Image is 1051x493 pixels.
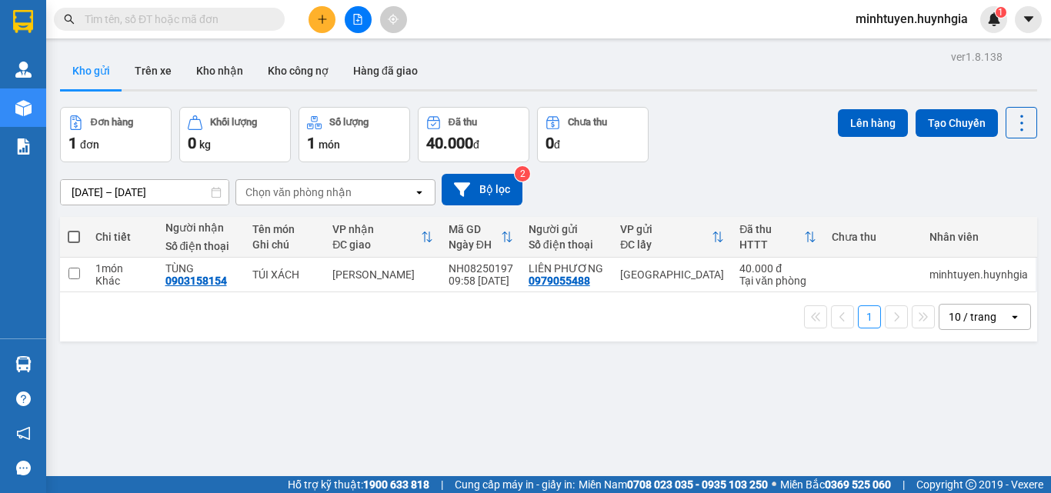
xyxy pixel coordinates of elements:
button: Đã thu40.000đ [418,107,529,162]
div: VP gửi [620,223,712,235]
div: 0903158154 [165,275,227,287]
div: minhtuyen.huynhgia [929,268,1028,281]
div: 09:58 [DATE] [449,275,513,287]
span: 0 [188,134,196,152]
button: Chưa thu0đ [537,107,649,162]
img: icon-new-feature [987,12,1001,26]
div: Chưa thu [832,231,914,243]
button: plus [309,6,335,33]
div: ĐC giao [332,238,421,251]
span: file-add [352,14,363,25]
div: 0979055488 [529,275,590,287]
span: minhtuyen.huynhgia [843,9,980,28]
sup: 2 [515,166,530,182]
strong: 1900 633 818 [363,478,429,491]
button: aim [380,6,407,33]
th: Toggle SortBy [612,217,732,258]
div: NH08250197 [449,262,513,275]
img: logo-vxr [13,10,33,33]
span: 0 [546,134,554,152]
img: warehouse-icon [15,62,32,78]
button: Số lượng1món [299,107,410,162]
button: Kho công nợ [255,52,341,89]
span: Miền Bắc [780,476,891,493]
div: [PERSON_NAME] [332,268,433,281]
div: 10 / trang [949,309,996,325]
div: TÚI XÁCH [252,268,317,281]
span: ⚪️ [772,481,776,488]
div: Ghi chú [252,238,317,251]
div: 1 món [95,262,150,275]
div: Người gửi [529,223,605,235]
strong: 0708 023 035 - 0935 103 250 [627,478,768,491]
div: ĐC lấy [620,238,712,251]
button: Kho gửi [60,52,122,89]
div: Đã thu [449,117,477,128]
button: Đơn hàng1đơn [60,107,172,162]
div: VP nhận [332,223,421,235]
span: 40.000 [426,134,473,152]
div: Chi tiết [95,231,150,243]
button: caret-down [1015,6,1042,33]
div: Đơn hàng [91,117,133,128]
span: Miền Nam [579,476,768,493]
span: đ [473,138,479,151]
button: file-add [345,6,372,33]
span: Hỗ trợ kỹ thuật: [288,476,429,493]
button: 1 [858,305,881,328]
div: 40.000 đ [739,262,816,275]
div: Đã thu [739,223,803,235]
span: aim [388,14,399,25]
div: ver 1.8.138 [951,48,1003,65]
input: Tìm tên, số ĐT hoặc mã đơn [85,11,266,28]
button: Kho nhận [184,52,255,89]
svg: open [1009,311,1021,323]
button: Hàng đã giao [341,52,430,89]
span: notification [16,426,31,441]
span: | [441,476,443,493]
div: [GEOGRAPHIC_DATA] [620,268,724,281]
span: caret-down [1022,12,1036,26]
div: Số điện thoại [529,238,605,251]
button: Tạo Chuyến [916,109,998,137]
div: Chưa thu [568,117,607,128]
span: kg [199,138,211,151]
th: Toggle SortBy [325,217,441,258]
div: Tại văn phòng [739,275,816,287]
div: Ngày ĐH [449,238,501,251]
div: Khối lượng [210,117,257,128]
div: HTTT [739,238,803,251]
span: search [64,14,75,25]
span: 1 [68,134,77,152]
div: Người nhận [165,222,238,234]
span: 1 [998,7,1003,18]
button: Lên hàng [838,109,908,137]
input: Select a date range. [61,180,229,205]
div: Số điện thoại [165,240,238,252]
div: Nhân viên [929,231,1028,243]
img: warehouse-icon [15,100,32,116]
button: Trên xe [122,52,184,89]
div: Chọn văn phòng nhận [245,185,352,200]
div: LIÊN PHƯƠNG [529,262,605,275]
span: 1 [307,134,315,152]
span: question-circle [16,391,31,406]
img: warehouse-icon [15,356,32,372]
button: Bộ lọc [442,174,522,205]
span: món [319,138,340,151]
th: Toggle SortBy [732,217,823,258]
div: Số lượng [329,117,369,128]
div: Khác [95,275,150,287]
span: copyright [966,479,976,490]
th: Toggle SortBy [441,217,521,258]
div: Tên món [252,223,317,235]
button: Khối lượng0kg [179,107,291,162]
span: message [16,461,31,475]
strong: 0369 525 060 [825,478,891,491]
sup: 1 [996,7,1006,18]
span: | [903,476,905,493]
svg: open [413,186,425,198]
div: TÙNG [165,262,238,275]
img: solution-icon [15,138,32,155]
div: Mã GD [449,223,501,235]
